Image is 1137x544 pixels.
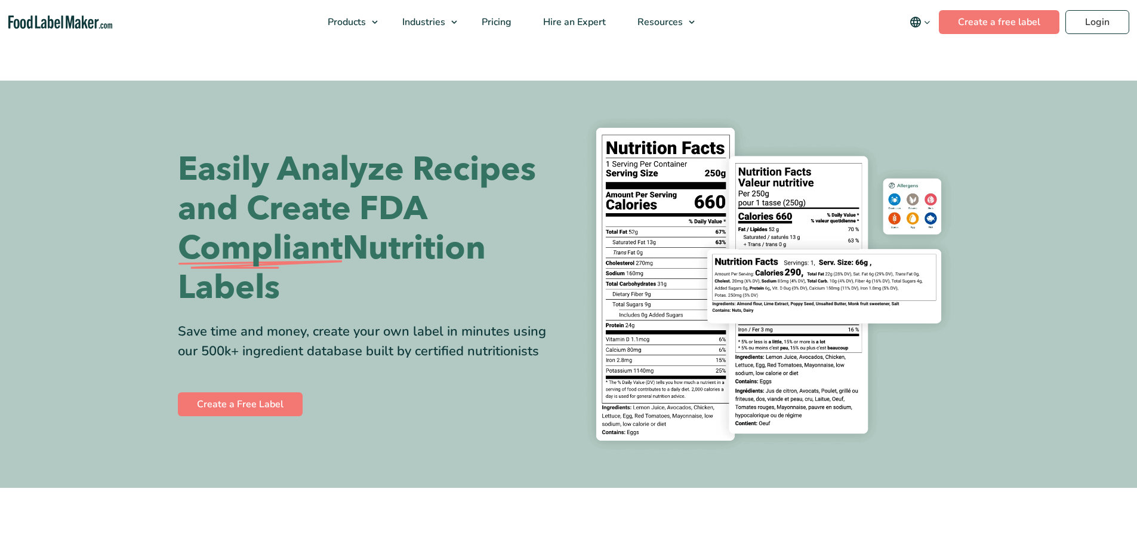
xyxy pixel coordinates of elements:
[178,229,343,268] span: Compliant
[540,16,607,29] span: Hire an Expert
[178,150,560,308] h1: Easily Analyze Recipes and Create FDA Nutrition Labels
[1065,10,1129,34] a: Login
[634,16,684,29] span: Resources
[178,392,303,416] a: Create a Free Label
[939,10,1059,34] a: Create a free label
[478,16,513,29] span: Pricing
[324,16,367,29] span: Products
[399,16,446,29] span: Industries
[178,322,560,361] div: Save time and money, create your own label in minutes using our 500k+ ingredient database built b...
